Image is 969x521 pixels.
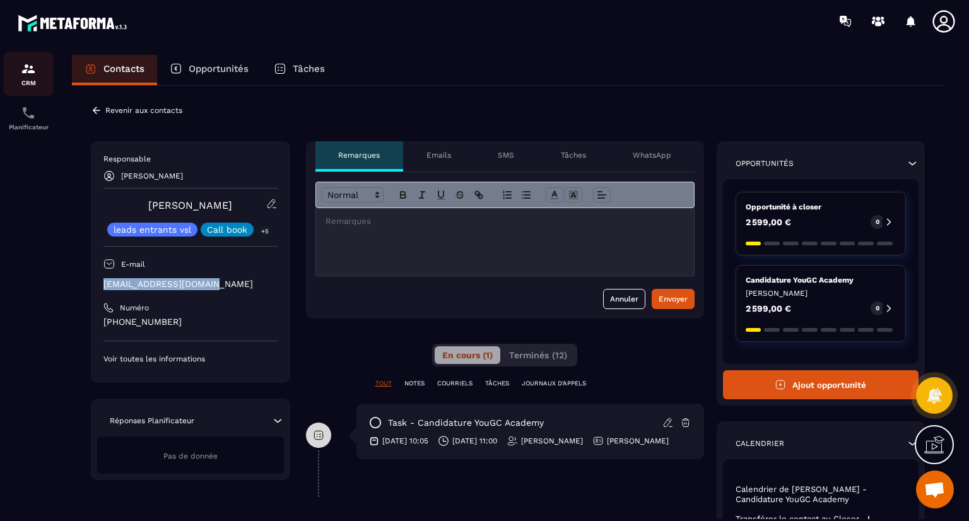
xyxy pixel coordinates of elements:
p: WhatsApp [633,150,671,160]
p: NOTES [404,379,425,388]
p: Opportunités [189,63,249,74]
p: TÂCHES [485,379,509,388]
p: [DATE] 10:05 [382,436,428,446]
p: task - Candidature YouGC Academy [388,417,544,429]
p: [PHONE_NUMBER] [103,316,278,328]
p: Candidature YouGC Academy [746,275,896,285]
span: Pas de donnée [163,452,218,460]
p: Calendrier de [PERSON_NAME] - Candidature YouGC Academy [736,484,907,505]
button: Envoyer [652,289,695,309]
a: schedulerschedulerPlanificateur [3,96,54,140]
p: SMS [498,150,514,160]
div: Ouvrir le chat [916,471,954,508]
button: Annuler [603,289,645,309]
p: Opportunités [736,158,794,168]
p: [PERSON_NAME] [121,172,183,180]
p: [PERSON_NAME] [521,436,583,446]
p: Contacts [103,63,144,74]
p: Calendrier [736,438,784,448]
p: E-mail [121,259,145,269]
button: En cours (1) [435,346,500,364]
p: Tâches [561,150,586,160]
p: Opportunité à closer [746,202,896,212]
p: +5 [257,225,273,238]
a: Tâches [261,55,338,85]
p: COURRIELS [437,379,473,388]
a: Opportunités [157,55,261,85]
button: Terminés (12) [502,346,575,364]
p: Tâches [293,63,325,74]
p: Call book [207,225,247,234]
p: leads entrants vsl [114,225,191,234]
span: En cours (1) [442,350,493,360]
p: 0 [876,304,879,313]
img: logo [18,11,131,35]
p: 2 599,00 € [746,218,791,226]
p: Emails [426,150,451,160]
p: [PERSON_NAME] [746,288,896,298]
p: [EMAIL_ADDRESS][DOMAIN_NAME] [103,278,278,290]
a: Contacts [72,55,157,85]
button: Ajout opportunité [723,370,919,399]
p: Planificateur [3,124,54,131]
p: 0 [876,218,879,226]
p: Réponses Planificateur [110,416,194,426]
p: CRM [3,79,54,86]
p: TOUT [375,379,392,388]
p: [PERSON_NAME] [607,436,669,446]
p: Voir toutes les informations [103,354,278,364]
p: Revenir aux contacts [105,106,182,115]
img: scheduler [21,105,36,120]
a: formationformationCRM [3,52,54,96]
p: 2 599,00 € [746,304,791,313]
p: [DATE] 11:00 [452,436,497,446]
span: Terminés (12) [509,350,567,360]
p: Remarques [338,150,380,160]
a: [PERSON_NAME] [148,199,232,211]
img: formation [21,61,36,76]
p: Responsable [103,154,278,164]
div: Envoyer [659,293,688,305]
p: Numéro [120,303,149,313]
p: JOURNAUX D'APPELS [522,379,586,388]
